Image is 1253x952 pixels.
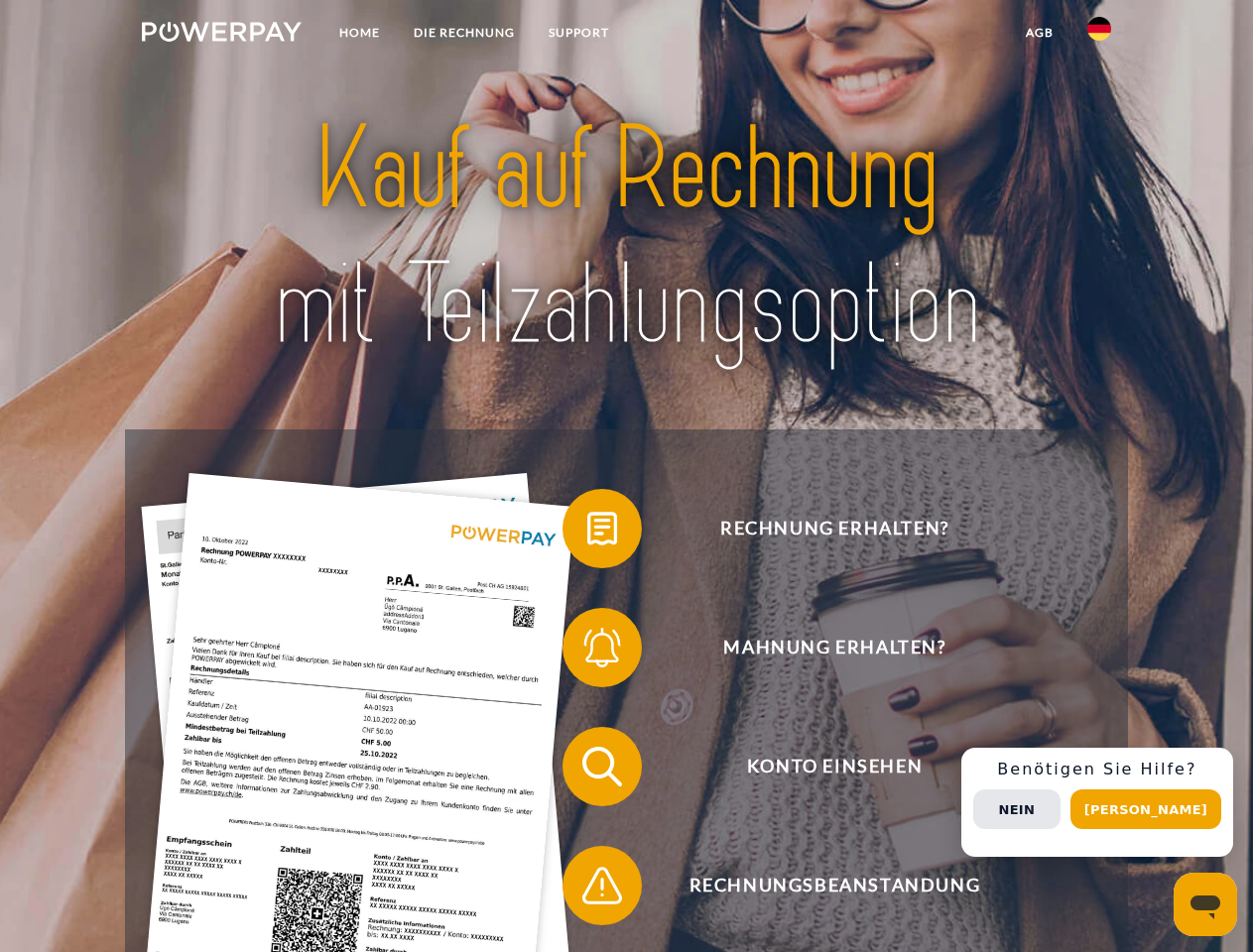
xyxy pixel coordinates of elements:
span: Rechnungsbeanstandung [591,846,1077,925]
a: DIE RECHNUNG [397,15,532,51]
img: title-powerpay_de.svg [189,95,1064,380]
button: Mahnung erhalten? [563,608,1078,687]
button: Rechnungsbeanstandung [563,846,1078,925]
h3: Benötigen Sie Hilfe? [973,760,1221,779]
button: Rechnung erhalten? [563,489,1078,568]
span: Konto einsehen [591,727,1077,806]
img: logo-powerpay-white.svg [142,22,302,42]
iframe: Schaltfläche zum Öffnen des Messaging-Fensters [1174,873,1237,936]
a: agb [1009,15,1070,51]
span: Mahnung erhalten? [591,608,1077,687]
a: Home [322,15,397,51]
img: qb_search.svg [577,742,627,791]
button: Konto einsehen [563,727,1078,806]
img: qb_bell.svg [577,623,627,672]
div: Schnellhilfe [961,748,1233,857]
span: Rechnung erhalten? [591,489,1077,568]
img: de [1087,17,1111,41]
img: qb_warning.svg [577,861,627,910]
a: SUPPORT [532,15,626,51]
img: qb_bill.svg [577,504,627,553]
button: [PERSON_NAME] [1070,789,1221,829]
button: Nein [973,789,1061,829]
